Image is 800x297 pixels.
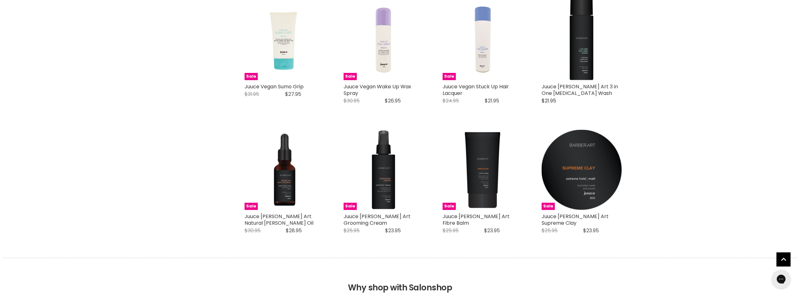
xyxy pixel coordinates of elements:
span: $25.95 [542,227,558,234]
a: Juuce Vegan Sumo Grip [245,83,304,90]
a: Juuce Barber Art Fibre Balm Sale [443,130,523,210]
span: $25.95 [443,227,459,234]
span: $21.95 [542,97,556,104]
span: Sale [443,73,456,80]
span: $28.95 [286,227,302,234]
img: Juuce Barber Art Natural Beard Oil [270,130,299,210]
span: Sale [443,203,456,210]
a: Juuce Barber Art Supreme Clay Sale [542,130,622,210]
a: Juuce [PERSON_NAME] Art Fibre Balm [443,213,510,227]
span: $23.95 [583,227,599,234]
span: Sale [542,203,555,210]
img: Juuce Barber Art Supreme Clay [542,130,622,210]
span: Sale [245,73,258,80]
span: Sale [245,203,258,210]
a: Juuce [PERSON_NAME] Art Grooming Cream [344,213,411,227]
span: Back to top [776,252,791,269]
span: $30.95 [245,227,261,234]
img: Juuce Barber Art Fibre Balm [463,130,502,210]
span: $25.95 [344,227,360,234]
img: Juuce Barber Art Grooming Cream [369,130,398,210]
a: Back to top [776,252,791,267]
a: Juuce Vegan Wake Up Wax Spray [344,83,411,97]
a: Juuce [PERSON_NAME] Art Natural [PERSON_NAME] Oil [245,213,313,227]
iframe: Gorgias live chat messenger [769,267,794,291]
span: Sale [344,203,357,210]
span: $24.95 [443,97,459,104]
span: $27.95 [285,91,301,98]
a: Juuce [PERSON_NAME] Art 3 in One [MEDICAL_DATA] Wash [542,83,618,97]
span: $26.95 [385,97,401,104]
span: $31.95 [245,91,259,98]
span: $23.95 [385,227,401,234]
a: Juuce [PERSON_NAME] Art Supreme Clay [542,213,609,227]
span: $30.95 [344,97,360,104]
span: Sale [344,73,357,80]
span: $21.95 [485,97,499,104]
a: Juuce Barber Art Grooming Cream Sale [344,130,424,210]
span: $23.95 [484,227,500,234]
a: Juuce Barber Art Natural Beard Oil Sale [245,130,325,210]
a: Juuce Vegan Stuck Up Hair Lacquer [443,83,509,97]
